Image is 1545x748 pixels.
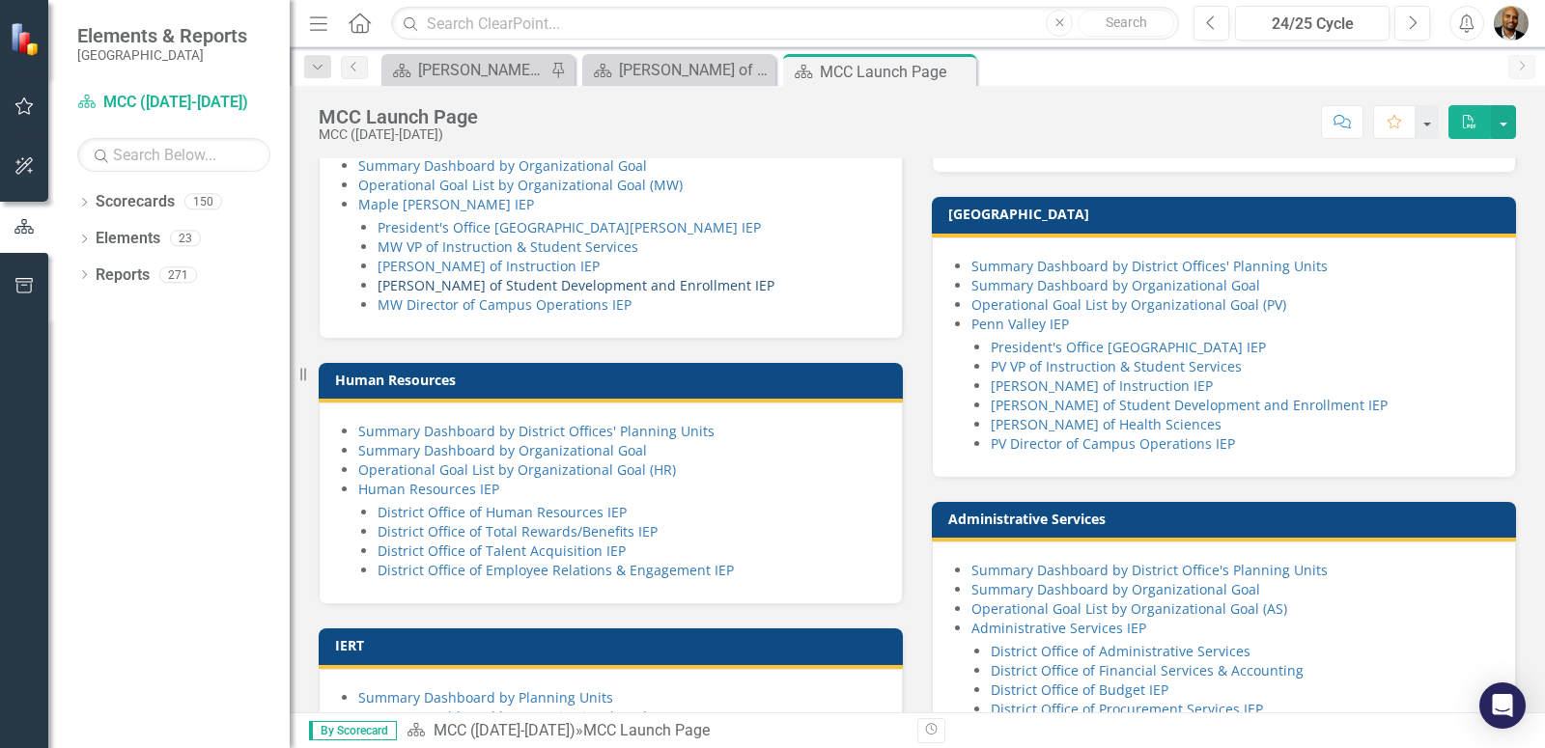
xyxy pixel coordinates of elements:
[1078,10,1174,37] button: Search
[971,561,1328,579] a: Summary Dashboard by District Office's Planning Units
[358,480,499,498] a: Human Resources IEP
[971,599,1287,618] a: Operational Goal List by Organizational Goal (AS)
[378,503,627,521] a: District Office of Human Resources IEP
[358,441,647,459] a: Summary Dashboard by Organizational Goal
[991,396,1388,414] a: [PERSON_NAME] of Student Development and Enrollment IEP
[619,58,771,82] div: [PERSON_NAME] of Student Development and Enrollment IEP
[991,357,1242,375] a: PV VP of Instruction & Student Services
[991,642,1250,660] a: District Office of Administrative Services
[971,276,1260,294] a: Summary Dashboard by Organizational Goal
[378,295,632,314] a: MW Director of Campus Operations IEP
[971,619,1146,637] a: Administrative Services IEP
[1242,13,1383,36] div: 24/25 Cycle
[1106,14,1147,30] span: Search
[971,295,1286,314] a: Operational Goal List by Organizational Goal (PV)
[358,688,613,706] a: Summary Dashboard by Planning Units
[1479,682,1526,729] div: Open Intercom Messenger
[358,156,647,175] a: Summary Dashboard by Organizational Goal
[378,257,600,275] a: [PERSON_NAME] of Instruction IEP
[358,422,715,440] a: Summary Dashboard by District Offices' Planning Units
[971,257,1328,275] a: Summary Dashboard by District Offices' Planning Units
[378,522,658,540] a: District Office of Total Rewards/Benefits IEP
[319,127,478,142] div: MCC ([DATE]-[DATE])
[319,106,478,127] div: MCC Launch Page
[77,138,270,172] input: Search Below...
[335,373,893,387] h3: Human Resources
[378,218,761,236] a: President's Office [GEOGRAPHIC_DATA][PERSON_NAME] IEP
[378,541,626,560] a: District Office of Talent Acquisition IEP
[948,512,1506,526] h3: Administrative Services
[159,266,197,283] div: 271
[391,7,1179,41] input: Search ClearPoint...
[170,231,201,247] div: 23
[991,434,1235,453] a: PV Director of Campus Operations IEP
[96,264,150,287] a: Reports
[971,580,1260,598] a: Summary Dashboard by Organizational Goal
[587,58,771,82] a: [PERSON_NAME] of Student Development and Enrollment IEP
[77,92,270,114] a: MCC ([DATE]-[DATE])
[96,228,160,250] a: Elements
[378,561,734,579] a: District Office of Employee Relations & Engagement IEP
[184,194,222,210] div: 150
[418,58,546,82] div: [PERSON_NAME] of Student Development and Enrollment IEP
[434,721,576,739] a: MCC ([DATE]-[DATE])
[378,237,638,256] a: MW VP of Instruction & Student Services
[991,661,1304,679] a: District Office of Financial Services & Accounting
[10,22,43,56] img: ClearPoint Strategy
[358,195,534,213] a: Maple [PERSON_NAME] IEP
[991,680,1168,699] a: District Office of Budget IEP
[77,24,247,47] span: Elements & Reports
[77,47,247,63] small: [GEOGRAPHIC_DATA]
[948,207,1506,221] h3: [GEOGRAPHIC_DATA]
[991,415,1222,433] a: [PERSON_NAME] of Health Sciences
[358,707,647,726] a: Summary Dashboard by Organizational Goal
[991,376,1213,395] a: [PERSON_NAME] of Instruction IEP
[96,191,175,213] a: Scorecards
[335,638,893,652] h3: IERT
[1235,6,1390,41] button: 24/25 Cycle
[407,720,903,742] div: »
[358,460,676,479] a: Operational Goal List by Organizational Goal (HR)
[1494,6,1529,41] img: Terrell Tigner
[820,60,971,84] div: MCC Launch Page
[991,338,1266,356] a: President's Office [GEOGRAPHIC_DATA] IEP
[358,176,683,194] a: Operational Goal List by Organizational Goal (MW)
[583,721,710,739] div: MCC Launch Page
[386,58,546,82] a: [PERSON_NAME] of Student Development and Enrollment IEP
[991,700,1263,718] a: District Office of Procurement Services IEP
[309,721,397,740] span: By Scorecard
[971,315,1069,333] a: Penn Valley IEP
[378,276,774,294] a: [PERSON_NAME] of Student Development and Enrollment IEP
